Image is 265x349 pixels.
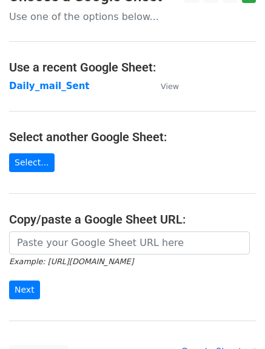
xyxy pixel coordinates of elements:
p: Use one of the options below... [9,10,256,23]
input: Paste your Google Sheet URL here [9,231,250,254]
a: View [149,81,179,91]
h4: Use a recent Google Sheet: [9,60,256,75]
small: Example: [URL][DOMAIN_NAME] [9,257,133,266]
input: Next [9,281,40,299]
small: View [161,82,179,91]
a: Select... [9,153,55,172]
h4: Select another Google Sheet: [9,130,256,144]
h4: Copy/paste a Google Sheet URL: [9,212,256,227]
iframe: Chat Widget [204,291,265,349]
a: Daily_mail_Sent [9,81,90,91]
